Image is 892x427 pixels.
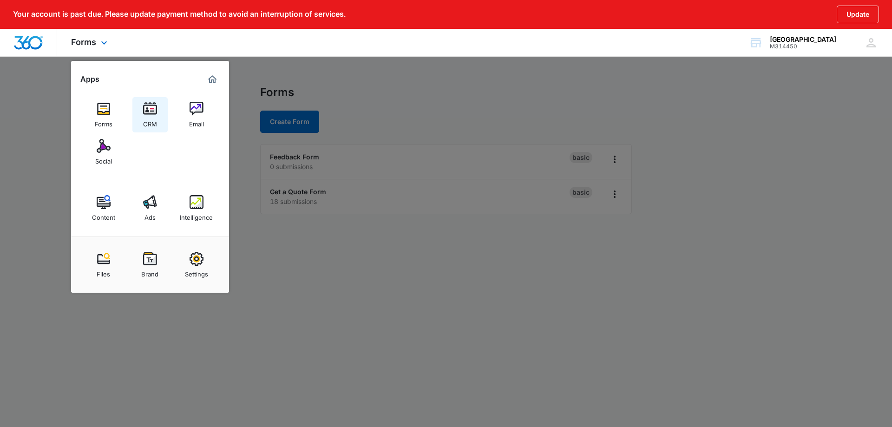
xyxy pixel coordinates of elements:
[179,191,214,226] a: Intelligence
[86,191,121,226] a: Content
[189,116,204,128] div: Email
[132,97,168,132] a: CRM
[132,191,168,226] a: Ads
[141,266,158,278] div: Brand
[86,134,121,170] a: Social
[144,209,156,221] div: Ads
[95,116,112,128] div: Forms
[185,266,208,278] div: Settings
[86,247,121,282] a: Files
[97,266,110,278] div: Files
[205,72,220,87] a: Marketing 360® Dashboard
[95,153,112,165] div: Social
[179,247,214,282] a: Settings
[837,6,879,23] button: Update
[143,116,157,128] div: CRM
[71,37,96,47] span: Forms
[132,247,168,282] a: Brand
[86,97,121,132] a: Forms
[179,97,214,132] a: Email
[80,75,99,84] h2: Apps
[13,10,346,19] p: Your account is past due. Please update payment method to avoid an interruption of services.
[770,36,836,43] div: account name
[180,209,213,221] div: Intelligence
[92,209,115,221] div: Content
[770,43,836,50] div: account id
[57,29,124,56] div: Forms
